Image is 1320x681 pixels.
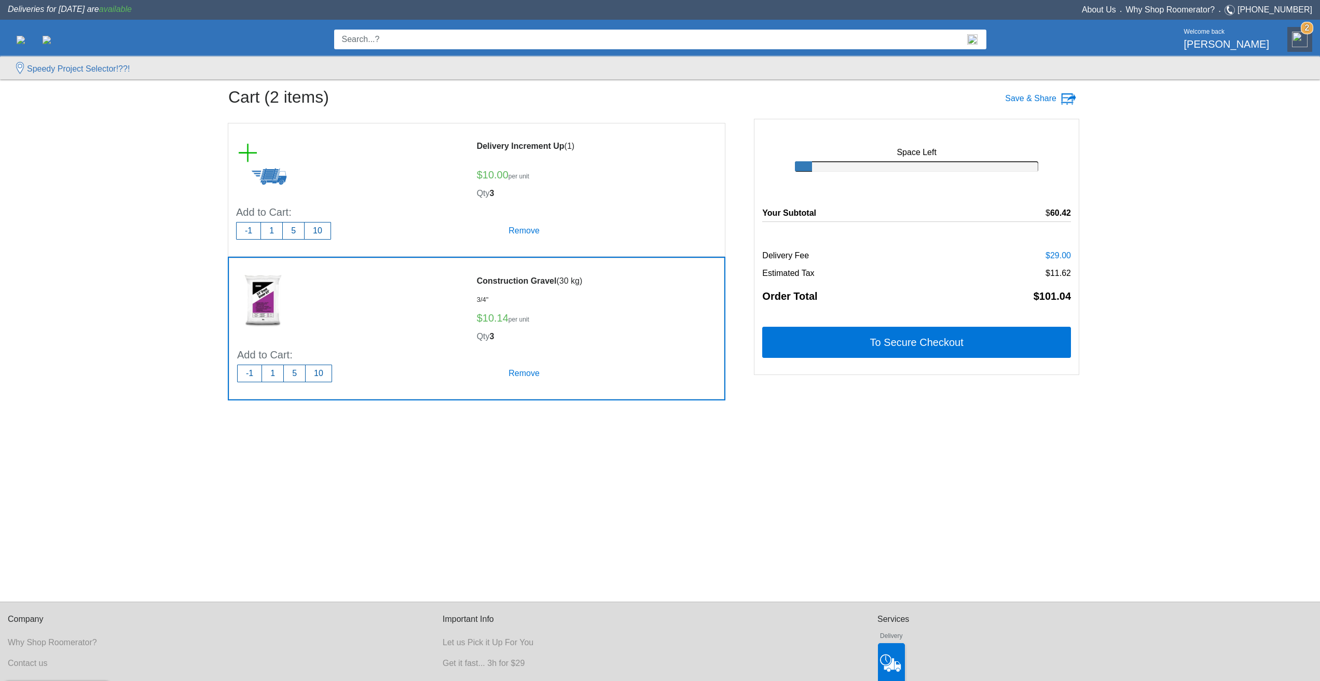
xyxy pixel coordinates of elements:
[1046,269,1071,278] label: $11.62
[237,275,289,327] img: 10110005_sm.jpg
[236,222,331,240] div: Purchase number
[877,615,1312,624] h6: Services
[27,63,130,75] label: Speedy Project Selector!??!
[477,140,694,157] label: 1
[8,659,47,668] a: Contact us
[477,142,565,150] b: Delivery Increment Up
[508,173,529,180] label: per unit
[762,226,1071,260] h6: Delivery Fee
[490,189,494,198] b: 3
[1126,5,1215,14] a: Why Shop Roomerator?
[1046,209,1071,218] label: $
[228,88,652,106] h2: Cart (2 items)
[1301,22,1313,34] strong: 2
[477,312,483,324] label: $
[572,140,574,152] label: )
[477,169,483,180] label: $
[8,5,132,13] span: Deliveries for [DATE] are
[260,222,283,240] button: 1
[237,365,332,382] div: Purchase number
[304,222,331,240] button: 10
[1082,5,1116,14] a: About Us
[477,189,490,198] span: Qty
[508,316,529,323] label: per unit
[305,365,332,382] button: 10
[443,615,877,624] h6: Important Info
[762,327,1071,358] button: To Secure Checkout
[443,638,533,647] a: Let us Pick it Up For You
[17,36,25,44] img: Categories.svg
[443,659,525,668] a: Get it fast... 3h for $29
[99,5,132,13] span: available
[1034,290,1071,302] b: $101.04
[1116,9,1126,13] span: •
[477,332,490,341] span: Qty
[282,222,305,240] button: 5
[262,365,284,382] button: 1
[1046,251,1071,260] label: $29.00
[580,275,582,287] label: )
[236,206,717,218] h5: Add to Cart:
[334,30,958,49] input: Search...?
[762,290,817,302] b: Order Total
[237,349,716,360] h5: Add to Cart:
[762,209,816,217] b: Your Subtotal
[477,275,693,291] label: 30 kg
[967,34,978,45] img: Search_Icon.svg
[236,140,288,192] img: 99900009_sm.jpg
[283,365,306,382] button: 5
[477,276,557,285] b: Construction Gravel
[43,36,51,44] img: roomerator-logo.svg
[556,275,559,287] label: (
[1225,4,1237,17] img: Telephone.svg
[477,296,693,308] h6: 3/4"
[878,629,905,640] h6: Delivery
[565,140,567,152] label: (
[1061,91,1076,107] img: Save Cart Image
[500,222,548,240] h5: Remove
[1050,209,1071,217] b: 60.42
[1005,92,1056,105] label: Save & Share
[1215,9,1225,13] span: •
[500,365,548,382] h5: Remove
[477,312,693,328] h5: 10.14
[8,615,443,624] h6: Company
[490,332,494,341] b: 3
[237,365,262,382] button: -1
[1237,5,1312,14] a: [PHONE_NUMBER]
[762,265,1071,282] h6: Estimated Tax
[795,135,1038,157] h6: Space Left
[1292,32,1308,47] img: Cart.svg
[236,222,261,240] button: -1
[8,638,97,647] a: Why Shop Roomerator?
[477,169,694,185] h5: 10.00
